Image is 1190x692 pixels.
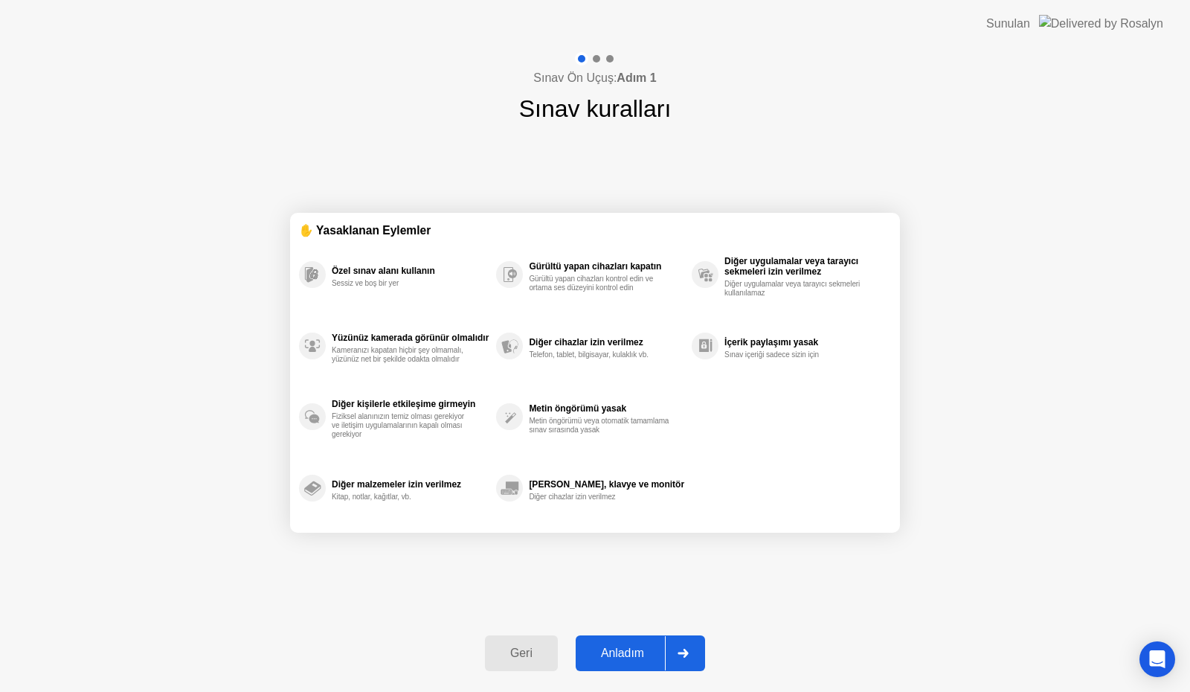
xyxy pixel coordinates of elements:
[1139,641,1175,677] div: Open Intercom Messenger
[529,493,669,502] div: Diğer cihazlar izin verilmez
[332,279,472,288] div: Sessiz ve boş bir yer
[986,15,1030,33] div: Sunulan
[724,280,865,298] div: Diğer uygulamalar veya tarayıcı sekmeleri kullanılamaz
[529,479,684,490] div: [PERSON_NAME], klavye ve monitör
[332,479,489,490] div: Diğer malzemeler izin verilmez
[529,275,669,292] div: Gürültü yapan cihazları kontrol edin ve ortama ses düzeyini kontrol edin
[489,647,553,660] div: Geri
[332,412,472,439] div: Fiziksel alanınızın temiz olması gerekiyor ve iletişim uygulamalarının kapalı olması gerekiyor
[617,71,656,84] b: Adım 1
[724,337,884,347] div: İçerik paylaşımı yasak
[299,222,891,239] div: ✋ Yasaklanan Eylemler
[1039,15,1163,32] img: Delivered by Rosalyn
[332,399,489,409] div: Diğer kişilerle etkileşime girmeyin
[576,635,705,671] button: Anladım
[485,635,558,671] button: Geri
[533,69,656,87] h4: Sınav Ön Uçuş:
[529,403,684,414] div: Metin öngörümü yasak
[529,337,684,347] div: Diğer cihazlar izin verilmez
[529,417,669,435] div: Metin öngörümü veya otomatik tamamlama sınav sırasında yasak
[529,261,684,272] div: Gürültü yapan cihazları kapatın
[332,266,489,276] div: Özel sınav alanı kullanın
[332,346,472,364] div: Kameranızı kapatan hiçbir şey olmamalı, yüzünüz net bir şekilde odakta olmalıdır
[580,647,665,660] div: Anladım
[332,333,489,343] div: Yüzünüz kamerada görünür olmalıdır
[724,350,865,359] div: Sınav içeriği sadece sizin için
[724,256,884,277] div: Diğer uygulamalar veya tarayıcı sekmeleri izin verilmez
[332,493,472,502] div: Kitap, notlar, kağıtlar, vb.
[519,91,672,126] h1: Sınav kuralları
[529,350,669,359] div: Telefon, tablet, bilgisayar, kulaklık vb.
